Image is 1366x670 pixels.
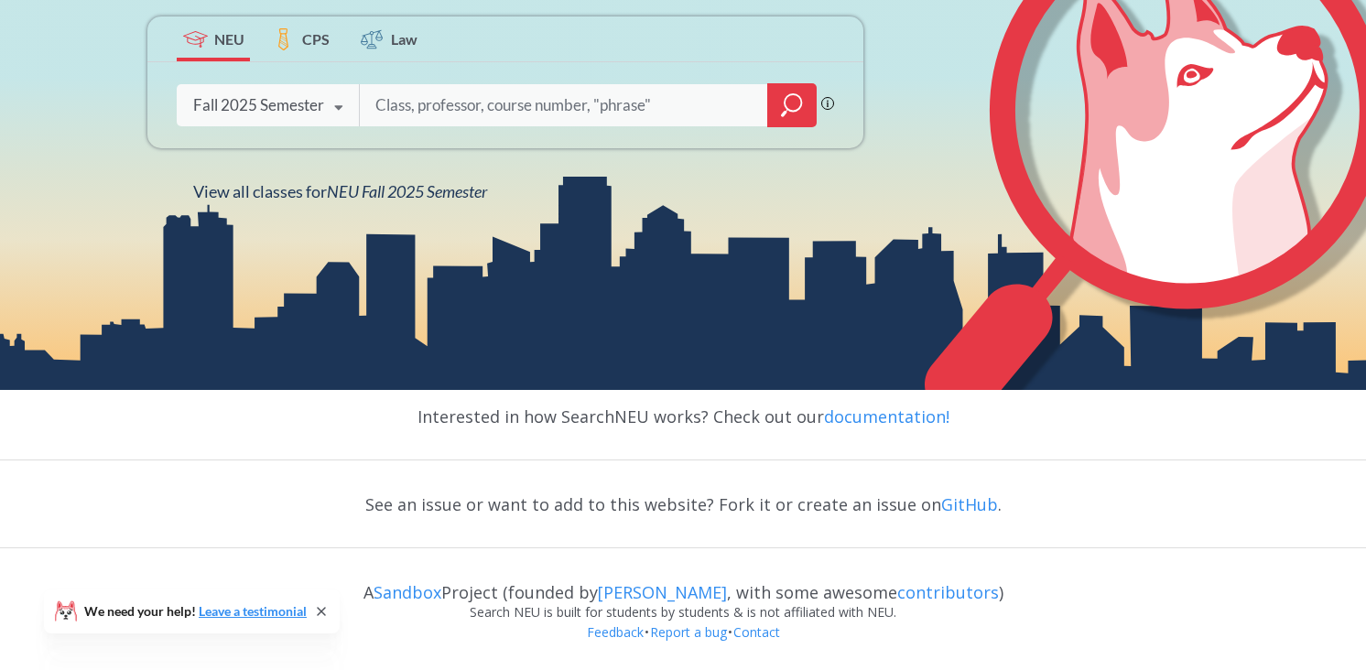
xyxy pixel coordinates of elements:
a: contributors [897,581,999,603]
div: Fall 2025 Semester [193,95,324,115]
span: CPS [302,28,330,49]
a: Feedback [586,623,645,641]
svg: magnifying glass [781,92,803,118]
input: Class, professor, course number, "phrase" [374,86,754,124]
a: Contact [732,623,781,641]
a: documentation! [824,405,949,427]
a: Sandbox [374,581,441,603]
span: NEU [214,28,244,49]
div: magnifying glass [767,83,817,127]
a: Report a bug [649,623,728,641]
a: [PERSON_NAME] [598,581,727,603]
a: GitHub [941,493,998,515]
span: View all classes for [193,181,487,201]
span: NEU Fall 2025 Semester [327,181,487,201]
span: Law [391,28,417,49]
